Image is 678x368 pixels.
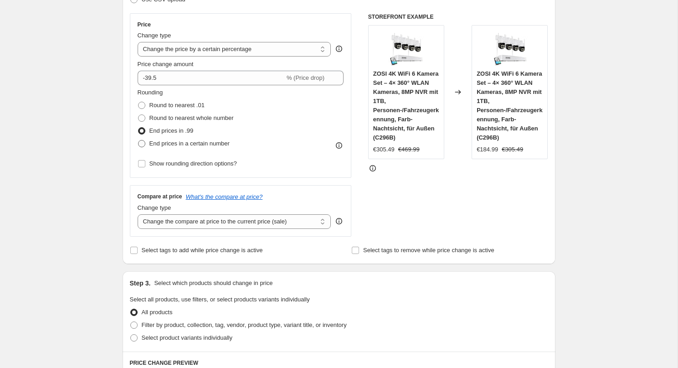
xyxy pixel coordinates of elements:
[398,145,420,154] strike: €469.99
[149,160,237,167] span: Show rounding direction options?
[138,32,171,39] span: Change type
[149,114,234,121] span: Round to nearest whole number
[142,334,232,341] span: Select product variants individually
[492,30,528,67] img: 61ipcdgXV6L_80x.jpg
[138,204,171,211] span: Change type
[142,247,263,254] span: Select tags to add while price change is active
[142,309,173,316] span: All products
[373,145,395,154] div: €305.49
[373,70,439,141] span: ZOSI 4K WiFi 6 Kamera Set – 4× 360° WLAN Kameras, 8MP NVR mit 1TB, Personen-/Fahrzeugerkennung, F...
[130,279,151,288] h2: Step 3.
[477,70,543,141] span: ZOSI 4K WiFi 6 Kamera Set – 4× 360° WLAN Kameras, 8MP NVR mit 1TB, Personen-/Fahrzeugerkennung, F...
[388,30,424,67] img: 61ipcdgXV6L_80x.jpg
[138,21,151,28] h3: Price
[149,102,205,109] span: Round to nearest .01
[138,71,285,85] input: -15
[138,89,163,96] span: Rounding
[149,140,230,147] span: End prices in a certain number
[368,13,548,21] h6: STOREFRONT EXAMPLE
[130,296,310,303] span: Select all products, use filters, or select products variants individually
[334,44,344,53] div: help
[477,145,498,154] div: €184.99
[186,193,263,200] button: What's the compare at price?
[138,61,194,67] span: Price change amount
[149,127,194,134] span: End prices in .99
[287,74,324,81] span: % (Price drop)
[154,279,272,288] p: Select which products should change in price
[142,321,347,328] span: Filter by product, collection, tag, vendor, product type, variant title, or inventory
[502,145,523,154] strike: €305.49
[130,359,548,367] h6: PRICE CHANGE PREVIEW
[138,193,182,200] h3: Compare at price
[334,217,344,226] div: help
[363,247,494,254] span: Select tags to remove while price change is active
